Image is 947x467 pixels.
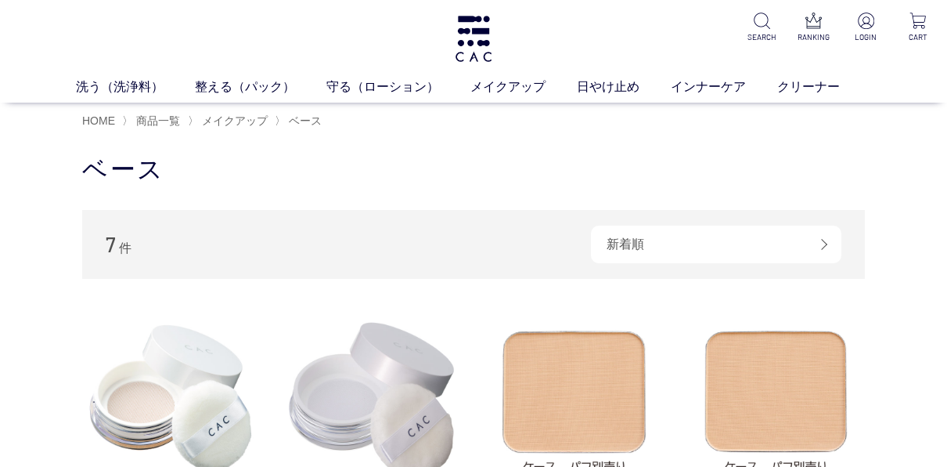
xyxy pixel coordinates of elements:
h1: ベース [82,153,865,186]
a: 日やけ止め [577,78,671,96]
a: 商品一覧 [133,114,180,127]
a: HOME [82,114,115,127]
span: メイクアップ [202,114,268,127]
p: CART [901,31,934,43]
a: LOGIN [849,13,883,43]
a: 洗う（洗浄料） [76,78,195,96]
span: 商品一覧 [136,114,180,127]
li: 〉 [188,114,272,129]
a: SEARCH [745,13,779,43]
a: CART [901,13,934,43]
a: メイクアップ [199,114,268,127]
div: 新着順 [591,226,841,263]
p: RANKING [797,31,830,43]
li: 〉 [122,114,184,129]
a: 守る（ローション） [326,78,470,96]
span: 件 [119,241,131,255]
span: ベース [289,114,322,127]
span: 7 [106,232,116,256]
img: logo [453,16,494,62]
li: 〉 [275,114,326,129]
a: インナーケア [671,78,777,96]
a: ベース [286,114,322,127]
a: 整える（パック） [195,78,326,96]
a: RANKING [797,13,830,43]
p: SEARCH [745,31,779,43]
p: LOGIN [849,31,883,43]
a: クリーナー [777,78,871,96]
a: メイクアップ [470,78,577,96]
